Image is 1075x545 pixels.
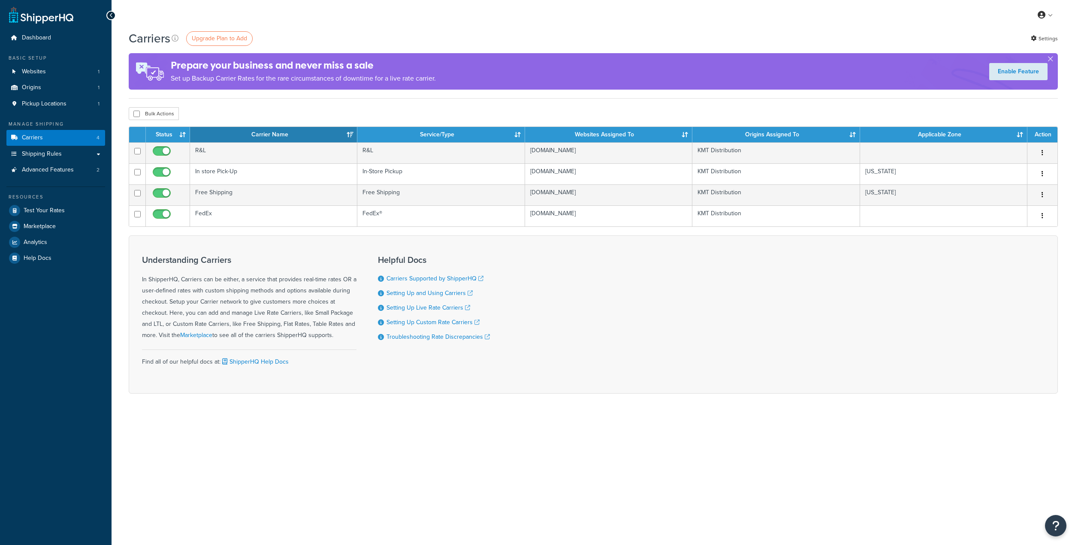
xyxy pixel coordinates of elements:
[98,84,100,91] span: 1
[22,151,62,158] span: Shipping Rules
[6,80,105,96] li: Origins
[525,127,693,142] th: Websites Assigned To: activate to sort column ascending
[180,331,212,340] a: Marketplace
[171,72,436,84] p: Set up Backup Carrier Rates for the rare circumstances of downtime for a live rate carrier.
[692,205,860,226] td: KMT Distribution
[6,219,105,234] a: Marketplace
[6,146,105,162] a: Shipping Rules
[1045,515,1066,536] button: Open Resource Center
[525,163,693,184] td: [DOMAIN_NAME]
[387,303,470,312] a: Setting Up Live Rate Carriers
[6,193,105,201] div: Resources
[6,64,105,80] li: Websites
[6,96,105,112] li: Pickup Locations
[220,357,289,366] a: ShipperHQ Help Docs
[692,142,860,163] td: KMT Distribution
[24,223,56,230] span: Marketplace
[357,163,525,184] td: In-Store Pickup
[989,63,1048,80] a: Enable Feature
[190,127,357,142] th: Carrier Name: activate to sort column ascending
[378,255,490,265] h3: Helpful Docs
[22,68,46,75] span: Websites
[192,34,247,43] span: Upgrade Plan to Add
[24,255,51,262] span: Help Docs
[525,142,693,163] td: [DOMAIN_NAME]
[24,207,65,214] span: Test Your Rates
[1031,33,1058,45] a: Settings
[860,184,1027,205] td: [US_STATE]
[22,84,41,91] span: Origins
[357,205,525,226] td: FedEx®
[525,184,693,205] td: [DOMAIN_NAME]
[6,80,105,96] a: Origins 1
[6,250,105,266] a: Help Docs
[171,58,436,72] h4: Prepare your business and never miss a sale
[97,166,100,174] span: 2
[129,30,170,47] h1: Carriers
[387,332,490,341] a: Troubleshooting Rate Discrepancies
[357,127,525,142] th: Service/Type: activate to sort column ascending
[24,239,47,246] span: Analytics
[129,53,171,90] img: ad-rules-rateshop-fe6ec290ccb7230408bd80ed9643f0289d75e0ffd9eb532fc0e269fcd187b520.png
[6,30,105,46] a: Dashboard
[692,184,860,205] td: KMT Distribution
[129,107,179,120] button: Bulk Actions
[387,318,480,327] a: Setting Up Custom Rate Carriers
[6,162,105,178] li: Advanced Features
[6,130,105,146] li: Carriers
[357,184,525,205] td: Free Shipping
[357,142,525,163] td: R&L
[146,127,190,142] th: Status: activate to sort column ascending
[6,64,105,80] a: Websites 1
[142,349,356,367] div: Find all of our helpful docs at:
[190,205,357,226] td: FedEx
[1027,127,1057,142] th: Action
[387,289,473,298] a: Setting Up and Using Carriers
[142,255,356,341] div: In ShipperHQ, Carriers can be either, a service that provides real-time rates OR a user-defined r...
[692,163,860,184] td: KMT Distribution
[692,127,860,142] th: Origins Assigned To: activate to sort column ascending
[6,130,105,146] a: Carriers 4
[22,166,74,174] span: Advanced Features
[97,134,100,142] span: 4
[22,100,66,108] span: Pickup Locations
[6,235,105,250] a: Analytics
[860,127,1027,142] th: Applicable Zone: activate to sort column ascending
[6,54,105,62] div: Basic Setup
[525,205,693,226] td: [DOMAIN_NAME]
[6,96,105,112] a: Pickup Locations 1
[6,120,105,128] div: Manage Shipping
[190,163,357,184] td: In store Pick-Up
[387,274,483,283] a: Carriers Supported by ShipperHQ
[9,6,73,24] a: ShipperHQ Home
[6,203,105,218] a: Test Your Rates
[22,34,51,42] span: Dashboard
[190,142,357,163] td: R&L
[98,68,100,75] span: 1
[22,134,43,142] span: Carriers
[190,184,357,205] td: Free Shipping
[186,31,253,46] a: Upgrade Plan to Add
[860,163,1027,184] td: [US_STATE]
[98,100,100,108] span: 1
[6,162,105,178] a: Advanced Features 2
[142,255,356,265] h3: Understanding Carriers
